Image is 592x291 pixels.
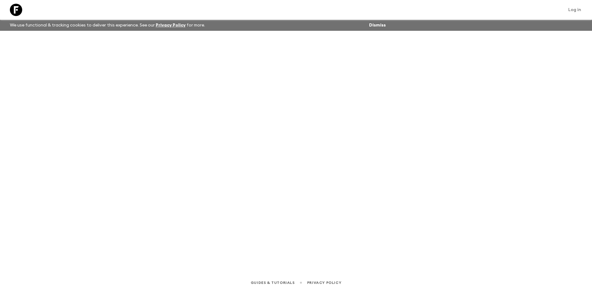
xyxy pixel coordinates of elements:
a: Privacy Policy [156,23,186,27]
a: Privacy Policy [307,279,341,286]
button: Dismiss [368,21,387,30]
p: We use functional & tracking cookies to deliver this experience. See our for more. [7,20,208,31]
a: Guides & Tutorials [251,279,295,286]
a: Log in [565,6,585,14]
